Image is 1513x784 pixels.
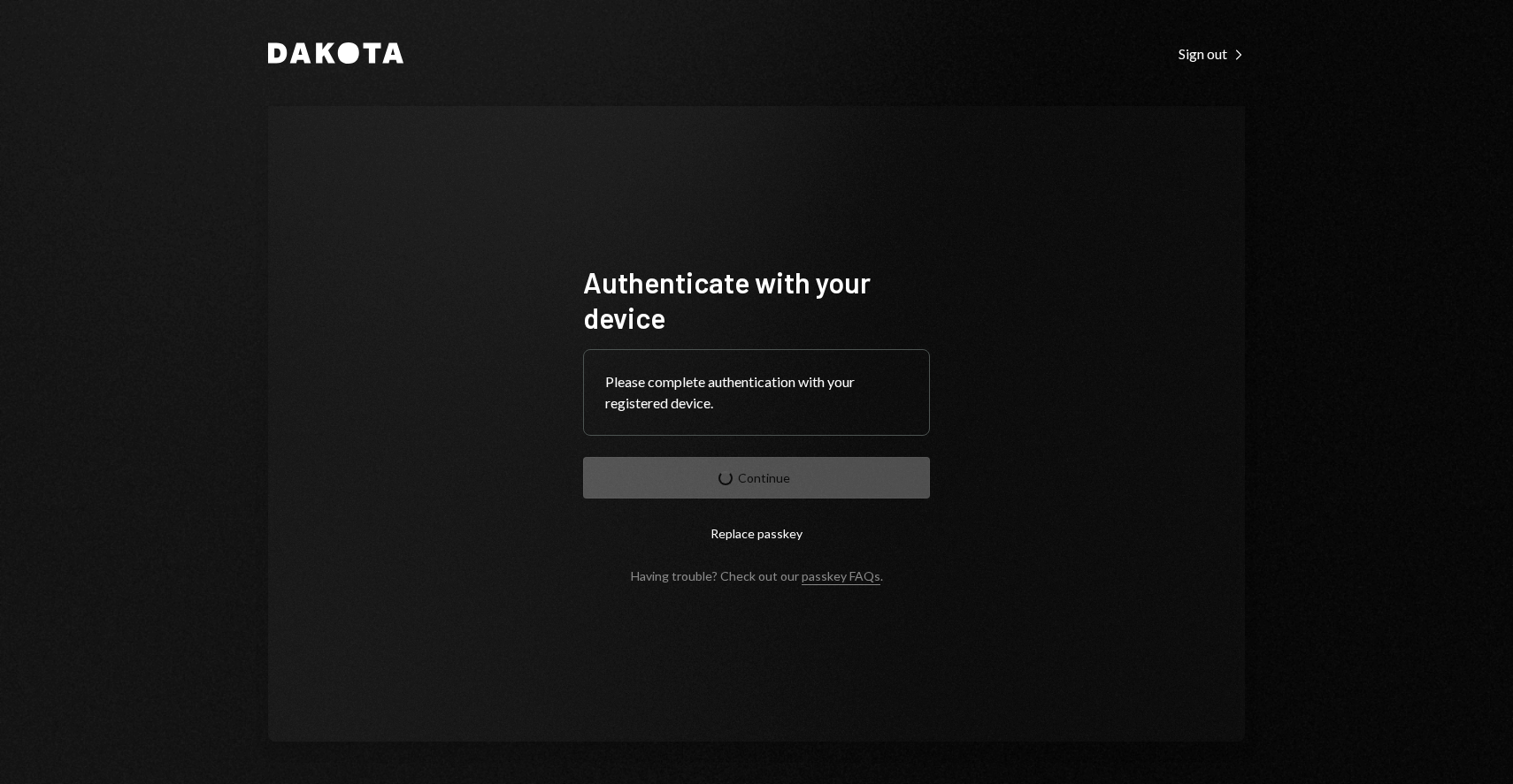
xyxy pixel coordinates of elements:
button: Replace passkey [583,513,930,554]
div: Sign out [1179,45,1245,63]
h1: Authenticate with your device [583,264,930,335]
a: passkey FAQs [802,568,880,585]
a: Sign out [1179,43,1245,63]
div: Having trouble? Check out our . [631,568,883,583]
div: Please complete authentication with your registered device. [605,371,908,414]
